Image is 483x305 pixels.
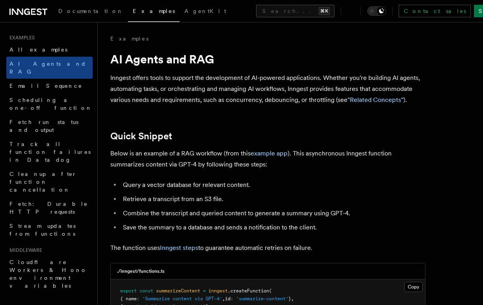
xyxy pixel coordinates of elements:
span: Track all function failures in Datadog [9,141,91,163]
a: example app [251,150,288,157]
a: Track all function failures in Datadog [6,137,93,167]
a: Scheduling a one-off function [6,93,93,115]
span: Middleware [6,247,42,253]
span: Examples [133,8,175,14]
p: Below is an example of a RAG workflow (from this ). This asynchronous Inngest function summarizes... [110,148,425,170]
li: Combine the transcript and queried content to generate a summary using GPT-4. [121,208,425,219]
span: summarizeContent [156,288,200,294]
a: Inngest steps [160,244,198,251]
li: Query a vector database for relevant content. [121,179,425,190]
a: Examples [128,2,180,22]
span: export [120,288,137,294]
a: Contact sales [399,5,471,17]
a: Fetch: Durable HTTP requests [6,197,93,219]
a: All examples [6,43,93,57]
span: , [222,296,225,301]
a: Fetch run status and output [6,115,93,137]
span: Scheduling a one-off function [9,97,92,111]
span: const [139,288,153,294]
span: id [225,296,230,301]
span: Email Sequence [9,83,82,89]
kbd: ⌘K [319,7,330,15]
a: Stream updates from functions [6,219,93,241]
a: Examples [110,35,149,43]
span: Cloudflare Workers & Hono environment variables [9,259,87,289]
a: AI Agents and RAG [6,57,93,79]
button: Toggle dark mode [367,6,386,16]
button: Copy [404,282,423,292]
span: : [230,296,233,301]
li: Save the summary to a database and sends a notification to the client. [121,222,425,233]
h3: ./inngest/functions.ts [117,268,165,274]
button: Search...⌘K [256,5,334,17]
span: 'Summarize content via GPT-4' [142,296,222,301]
p: Inngest offers tools to support the development of AI-powered applications. Whether you're buildi... [110,72,425,105]
span: Fetch: Durable HTTP requests [9,201,88,215]
a: Cloudflare Workers & Hono environment variables [6,255,93,293]
li: Retrieve a transcript from an S3 file. [121,194,425,205]
span: Documentation [58,8,123,14]
span: ( [269,288,272,294]
span: { name [120,296,137,301]
span: } [288,296,291,301]
a: "Related Concepts" [347,96,403,104]
a: Cleanup after function cancellation [6,167,93,197]
span: AI Agents and RAG [9,61,86,75]
span: , [291,296,294,301]
span: All examples [9,46,67,53]
p: The function uses to guarantee automatic retries on failure. [110,242,425,253]
span: = [203,288,206,294]
span: 'summarize-content' [236,296,288,301]
span: : [137,296,139,301]
span: Examples [6,35,35,41]
a: Quick Snippet [110,131,172,142]
span: Cleanup after function cancellation [9,171,77,193]
span: .createFunction [228,288,269,294]
span: inngest [208,288,228,294]
span: Fetch run status and output [9,119,78,133]
h1: AI Agents and RAG [110,52,425,66]
a: Documentation [54,2,128,21]
a: Email Sequence [6,79,93,93]
a: AgentKit [180,2,231,21]
span: AgentKit [184,8,226,14]
span: Stream updates from functions [9,223,76,237]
